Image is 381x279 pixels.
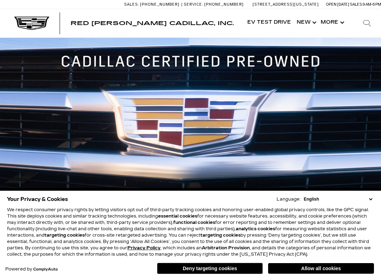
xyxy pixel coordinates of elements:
select: Language Select [302,196,374,202]
strong: targeting cookies [44,233,85,238]
a: [STREET_ADDRESS][US_STATE] [253,2,319,7]
button: More [318,8,346,37]
a: ComplyAuto [33,267,58,272]
a: EV Test Drive [244,8,294,37]
span: Your Privacy & Cookies [7,194,68,204]
a: Service: [PHONE_NUMBER] [181,2,246,6]
a: Red [PERSON_NAME] Cadillac, Inc. [71,20,234,26]
span: 9 AM-6 PM [363,2,381,7]
a: Sales: [PHONE_NUMBER] [124,2,181,6]
span: Sales: [124,2,139,7]
strong: targeting cookies [200,233,241,238]
span: [PHONE_NUMBER] [140,2,180,7]
strong: analytics cookies [236,226,275,231]
strong: functional cookies [173,220,215,225]
img: Cadillac Dark Logo with Cadillac White Text [14,17,49,30]
span: [PHONE_NUMBER] [204,2,244,7]
button: Allow all cookies [268,263,374,274]
strong: Arbitration Provision [202,245,250,250]
button: Deny targeting cookies [157,263,263,274]
div: Language: [277,197,301,201]
a: New [294,8,318,37]
p: We respect consumer privacy rights by letting visitors opt out of third-party tracking cookies an... [7,207,374,257]
span: Service: [184,2,203,7]
span: Open [DATE] [326,2,349,7]
strong: essential cookies [158,214,197,219]
span: Sales: [350,2,363,7]
a: Privacy Policy [127,245,161,250]
div: Powered by [5,267,58,272]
